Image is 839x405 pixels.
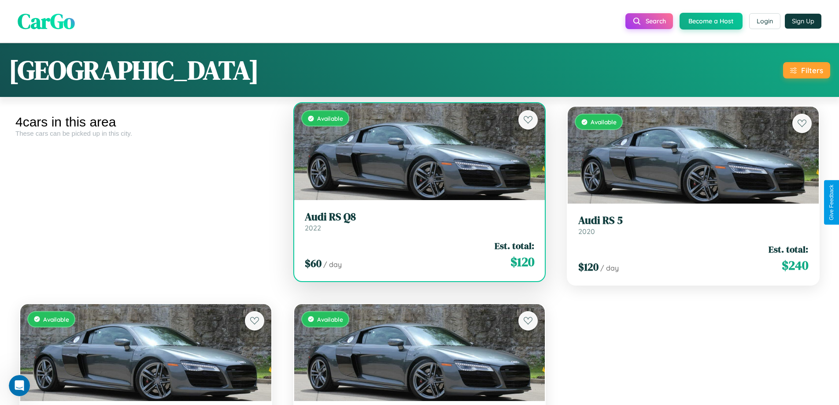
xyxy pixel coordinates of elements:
[317,316,343,323] span: Available
[600,264,619,272] span: / day
[578,214,808,227] h3: Audi RS 5
[9,52,259,88] h1: [GEOGRAPHIC_DATA]
[680,13,743,30] button: Become a Host
[769,243,808,256] span: Est. total:
[578,227,595,236] span: 2020
[625,13,673,29] button: Search
[305,211,535,232] a: Audi RS Q82022
[749,13,780,29] button: Login
[646,17,666,25] span: Search
[591,118,617,126] span: Available
[510,253,534,271] span: $ 120
[801,66,823,75] div: Filters
[785,14,821,29] button: Sign Up
[578,260,599,274] span: $ 120
[317,115,343,122] span: Available
[43,316,69,323] span: Available
[828,185,835,220] div: Give Feedback
[783,62,830,78] button: Filters
[15,115,276,130] div: 4 cars in this area
[323,260,342,269] span: / day
[9,375,30,396] iframe: Intercom live chat
[305,223,321,232] span: 2022
[305,211,535,223] h3: Audi RS Q8
[782,256,808,274] span: $ 240
[18,7,75,36] span: CarGo
[495,239,534,252] span: Est. total:
[15,130,276,137] div: These cars can be picked up in this city.
[578,214,808,236] a: Audi RS 52020
[305,256,322,271] span: $ 60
